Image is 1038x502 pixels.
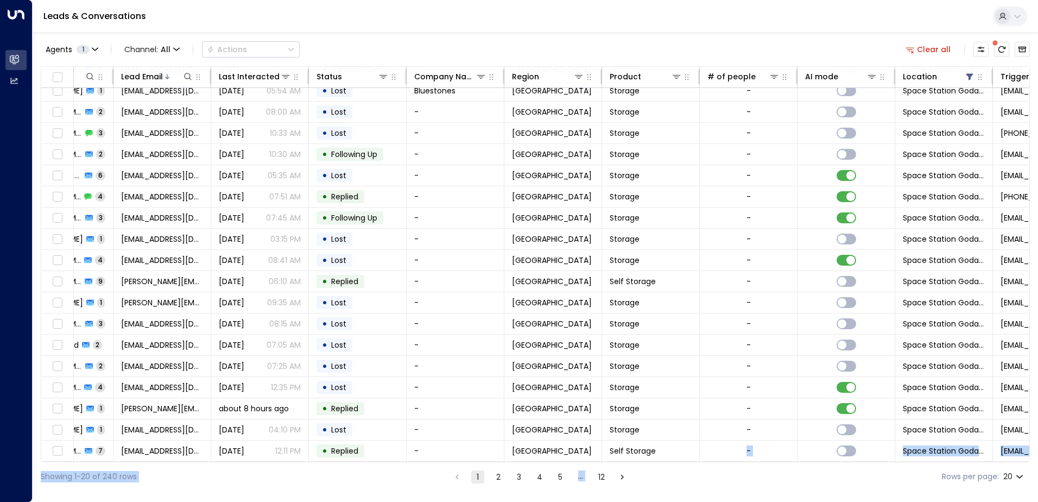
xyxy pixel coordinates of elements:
[512,340,592,350] span: Surrey
[512,403,592,414] span: Surrey
[512,234,592,244] span: Surrey
[407,356,504,376] td: -
[95,255,105,265] span: 4
[275,445,301,456] p: 12:11 PM
[120,42,184,57] button: Channel:All
[322,103,327,121] div: •
[610,70,682,83] div: Product
[46,46,72,53] span: Agents
[268,170,301,181] p: 05:35 AM
[746,297,751,308] div: -
[407,292,504,313] td: -
[407,313,504,334] td: -
[322,399,327,418] div: •
[512,470,526,484] button: Go to page 3
[50,338,64,352] span: Toggle select row
[219,128,244,139] span: Jul 29, 2025
[407,271,504,292] td: -
[50,254,64,267] span: Toggle select row
[50,317,64,331] span: Toggle select row
[533,470,546,484] button: Go to page 4
[269,318,301,329] p: 08:15 AM
[746,318,751,329] div: -
[121,170,203,181] span: tshumabongani77@gmail.com
[746,382,751,393] div: -
[610,382,640,393] span: Storage
[610,212,640,223] span: Storage
[121,106,203,117] span: tyronesmith51989@outlook.com
[610,276,656,287] span: Self Storage
[707,70,756,83] div: # of people
[610,128,640,139] span: Storage
[121,85,203,96] span: wilsonkop@greenblue.com
[805,70,838,83] div: AI mode
[746,212,751,223] div: -
[50,402,64,416] span: Toggle select row
[407,123,504,143] td: -
[50,190,64,204] span: Toggle select row
[317,70,342,83] div: Status
[322,124,327,142] div: •
[331,128,346,139] span: Lost
[97,425,105,434] span: 1
[331,191,358,202] span: Replied
[331,276,358,287] span: Replied
[554,470,567,484] button: Go to page 5
[903,297,985,308] span: Space Station Godalming
[202,41,300,58] button: Actions
[512,191,592,202] span: Surrey
[512,149,592,160] span: Surrey
[269,424,301,435] p: 04:10 PM
[219,276,244,287] span: Jun 05, 2025
[121,255,203,266] span: tomjacksaunders@hotmail.co.uk
[331,85,346,96] span: Lost
[512,276,592,287] span: Surrey
[512,382,592,393] span: Surrey
[331,340,346,350] span: Lost
[331,297,346,308] span: Lost
[50,444,64,458] span: Toggle select row
[574,470,587,484] div: …
[50,423,64,437] span: Toggle select row
[95,192,105,201] span: 4
[407,419,504,440] td: -
[903,106,985,117] span: Space Station Godalming
[268,255,301,266] p: 08:41 AM
[270,128,301,139] p: 10:33 AM
[121,70,163,83] div: Lead Email
[322,187,327,206] div: •
[50,360,64,373] span: Toggle select row
[903,149,985,160] span: Space Station Godalming
[903,212,985,223] span: Space Station Godalming
[903,276,985,287] span: Space Station Godalming
[331,361,346,372] span: Lost
[595,470,608,484] button: Go to page 12
[322,209,327,227] div: •
[219,191,244,202] span: Aug 23, 2025
[414,70,486,83] div: Company Name
[407,441,504,461] td: -
[267,297,301,308] p: 09:35 AM
[50,211,64,225] span: Toggle select row
[219,234,244,244] span: Jul 27, 2025
[317,70,389,83] div: Status
[512,128,592,139] span: Surrey
[331,403,358,414] span: Replied
[903,318,985,329] span: Space Station Godalming
[202,41,300,58] div: Button group with a nested menu
[707,70,780,83] div: # of people
[121,297,203,308] span: timothy.davidge@gmail.com
[96,149,105,159] span: 2
[610,70,641,83] div: Product
[322,166,327,185] div: •
[219,170,244,181] span: Jul 30, 2025
[322,251,327,269] div: •
[610,85,640,96] span: Storage
[97,298,105,307] span: 1
[97,86,105,95] span: 1
[269,191,301,202] p: 07:51 AM
[121,191,203,202] span: tracyharber@hotmail.co.uk
[43,10,146,22] a: Leads & Conversations
[121,212,203,223] span: tracyharber@hotmail.co.uk
[120,42,184,57] span: Channel:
